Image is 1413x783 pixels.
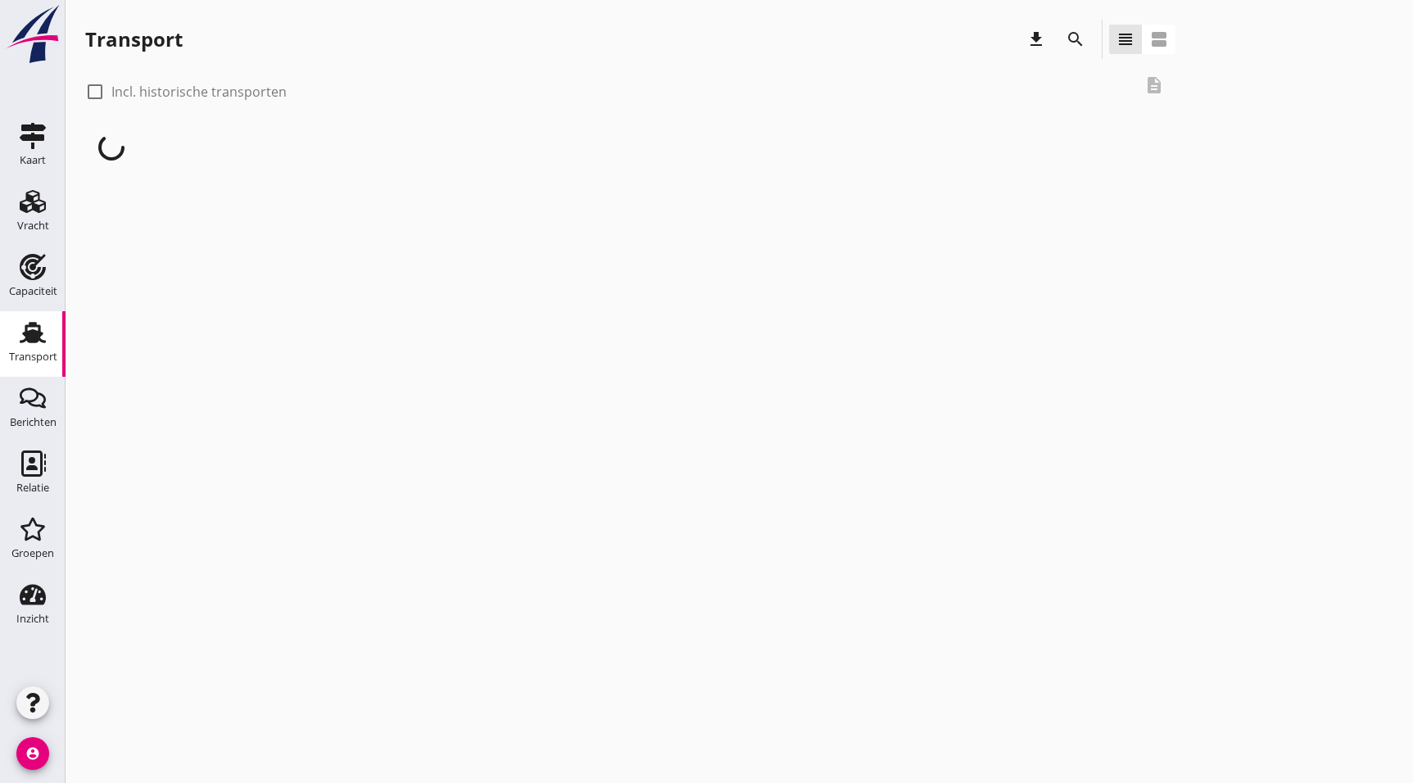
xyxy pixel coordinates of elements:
[9,351,57,362] div: Transport
[1149,29,1169,49] i: view_agenda
[3,4,62,65] img: logo-small.a267ee39.svg
[1066,29,1085,49] i: search
[85,26,183,52] div: Transport
[20,155,46,165] div: Kaart
[16,737,49,770] i: account_circle
[1026,29,1046,49] i: download
[111,84,287,100] label: Incl. historische transporten
[9,286,57,296] div: Capaciteit
[16,482,49,493] div: Relatie
[10,417,57,428] div: Berichten
[16,613,49,624] div: Inzicht
[1116,29,1135,49] i: view_headline
[11,548,54,559] div: Groepen
[17,220,49,231] div: Vracht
